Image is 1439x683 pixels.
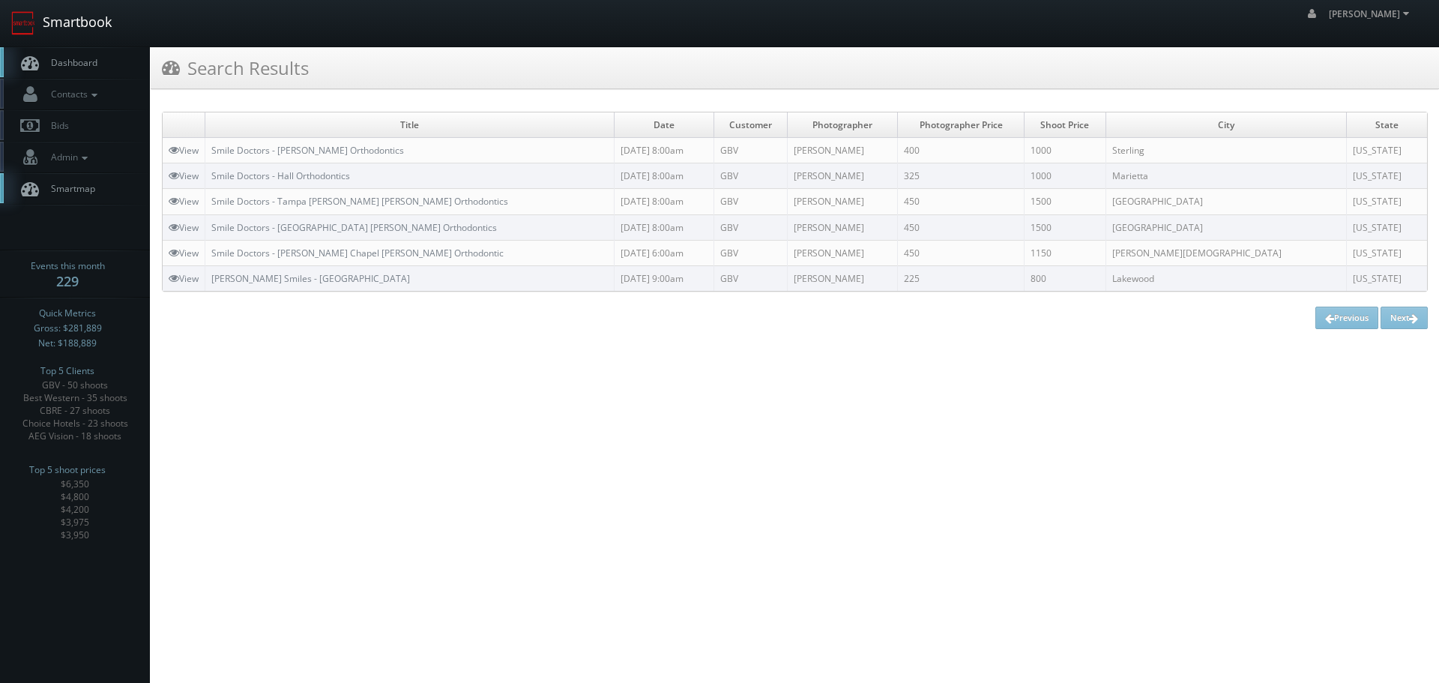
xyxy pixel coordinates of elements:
[11,11,35,35] img: smartbook-logo.png
[169,144,199,157] a: View
[39,306,96,321] span: Quick Metrics
[169,169,199,182] a: View
[614,189,714,214] td: [DATE] 8:00am
[162,55,309,81] h3: Search Results
[614,214,714,240] td: [DATE] 8:00am
[714,112,788,138] td: Customer
[788,189,898,214] td: [PERSON_NAME]
[43,88,101,100] span: Contacts
[714,214,788,240] td: GBV
[614,265,714,291] td: [DATE] 9:00am
[897,112,1024,138] td: Photographer Price
[1025,214,1105,240] td: 1500
[169,195,199,208] a: View
[1025,240,1105,265] td: 1150
[38,336,97,351] span: Net: $188,889
[788,214,898,240] td: [PERSON_NAME]
[614,112,714,138] td: Date
[1346,214,1427,240] td: [US_STATE]
[29,463,106,478] span: Top 5 shoot prices
[897,214,1024,240] td: 450
[1025,189,1105,214] td: 1500
[897,189,1024,214] td: 450
[169,247,199,259] a: View
[43,182,95,195] span: Smartmap
[211,169,350,182] a: Smile Doctors - Hall Orthodontics
[614,138,714,163] td: [DATE] 8:00am
[788,240,898,265] td: [PERSON_NAME]
[43,56,97,69] span: Dashboard
[34,321,102,336] span: Gross: $281,889
[714,240,788,265] td: GBV
[43,151,91,163] span: Admin
[714,189,788,214] td: GBV
[211,272,410,285] a: [PERSON_NAME] Smiles - [GEOGRAPHIC_DATA]
[788,138,898,163] td: [PERSON_NAME]
[1346,112,1427,138] td: State
[1329,7,1414,20] span: [PERSON_NAME]
[897,265,1024,291] td: 225
[897,163,1024,189] td: 325
[56,272,79,290] strong: 229
[211,247,504,259] a: Smile Doctors - [PERSON_NAME] Chapel [PERSON_NAME] Orthodontic
[714,163,788,189] td: GBV
[1105,265,1346,291] td: Lakewood
[211,221,497,234] a: Smile Doctors - [GEOGRAPHIC_DATA] [PERSON_NAME] Orthodontics
[1025,163,1105,189] td: 1000
[897,240,1024,265] td: 450
[1105,214,1346,240] td: [GEOGRAPHIC_DATA]
[1346,163,1427,189] td: [US_STATE]
[614,163,714,189] td: [DATE] 8:00am
[614,240,714,265] td: [DATE] 6:00am
[1346,265,1427,291] td: [US_STATE]
[714,265,788,291] td: GBV
[169,221,199,234] a: View
[1105,163,1346,189] td: Marietta
[1346,240,1427,265] td: [US_STATE]
[788,112,898,138] td: Photographer
[1105,240,1346,265] td: [PERSON_NAME][DEMOGRAPHIC_DATA]
[31,259,105,274] span: Events this month
[1346,138,1427,163] td: [US_STATE]
[1025,265,1105,291] td: 800
[211,195,508,208] a: Smile Doctors - Tampa [PERSON_NAME] [PERSON_NAME] Orthodontics
[788,163,898,189] td: [PERSON_NAME]
[788,265,898,291] td: [PERSON_NAME]
[897,138,1024,163] td: 400
[1025,138,1105,163] td: 1000
[40,364,94,379] span: Top 5 Clients
[169,272,199,285] a: View
[1105,112,1346,138] td: City
[1346,189,1427,214] td: [US_STATE]
[1105,138,1346,163] td: Sterling
[43,119,69,132] span: Bids
[205,112,615,138] td: Title
[211,144,404,157] a: Smile Doctors - [PERSON_NAME] Orthodontics
[1105,189,1346,214] td: [GEOGRAPHIC_DATA]
[714,138,788,163] td: GBV
[1025,112,1105,138] td: Shoot Price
